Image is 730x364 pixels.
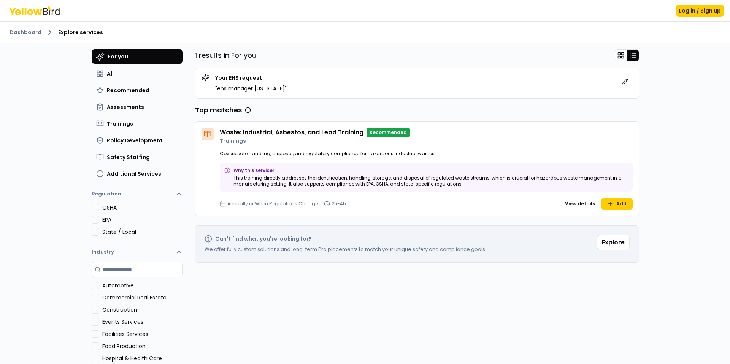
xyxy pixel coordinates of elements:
label: Commercial Real Estate [102,294,183,301]
p: Trainings [220,137,633,145]
button: Safety Staffing [92,150,183,164]
span: For you [108,53,128,60]
label: Food Production [102,342,183,350]
span: Explore services [58,28,103,36]
p: Annually or When Regulations Change [227,201,318,207]
a: Dashboard [10,28,41,36]
button: Explore [597,235,630,250]
p: 2h-4h [332,201,346,207]
button: Assessments [92,100,183,114]
label: EPA [102,216,183,224]
h2: Can't find what you're looking for? [215,235,312,243]
p: Your EHS request [215,74,287,82]
button: Add [601,198,633,210]
p: 1 results in For you [195,50,256,61]
label: Automotive [102,282,183,289]
button: All [92,67,183,80]
nav: breadcrumb [10,28,721,37]
button: For you [92,49,183,64]
button: Industry [92,242,183,262]
span: Recommended [107,87,149,94]
label: Construction [102,306,183,314]
span: Trainings [107,120,133,128]
label: Events Services [102,318,183,326]
div: Regulation [92,204,183,242]
button: Log in / Sign up [676,5,724,17]
p: " ehs manager [US_STATE] " [215,85,287,92]
span: Additional Services [107,170,161,178]
span: All [107,70,114,77]
label: Hospital & Health Care [102,355,183,362]
span: Assessments [107,103,144,111]
button: Additional Services [92,167,183,181]
span: Safety Staffing [107,153,150,161]
label: Facilities Services [102,330,183,338]
p: Why this service? [233,167,628,173]
h4: Waste: Industrial, Asbestos, and Lead Training [220,128,363,137]
button: View details [562,198,598,210]
p: This training directly addresses the identification, handling, storage, and disposal of regulated... [233,175,628,187]
p: We offer fully custom solutions and long-term Pro placements to match your unique safety and comp... [205,246,486,253]
h3: Top matches [195,105,242,115]
p: Covers safe handling, disposal, and regulatory compliance for hazardous industrial wastes. [220,151,633,157]
button: Regulation [92,187,183,204]
label: OSHA [102,204,183,211]
button: Trainings [92,117,183,131]
span: Policy Development [107,137,163,144]
p: Recommended [367,128,410,137]
button: Recommended [92,84,183,97]
label: State / Local [102,228,183,236]
button: Policy Development [92,134,183,147]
